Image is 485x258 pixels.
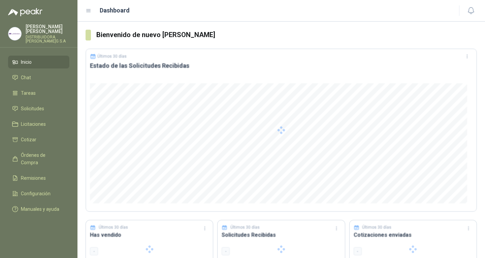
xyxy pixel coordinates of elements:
[8,8,42,16] img: Logo peakr
[21,136,36,143] span: Cotizar
[21,120,46,128] span: Licitaciones
[8,133,69,146] a: Cotizar
[21,151,63,166] span: Órdenes de Compra
[21,190,51,197] span: Configuración
[8,118,69,131] a: Licitaciones
[21,105,44,112] span: Solicitudes
[21,205,59,213] span: Manuales y ayuda
[8,102,69,115] a: Solicitudes
[8,56,69,68] a: Inicio
[8,87,69,99] a: Tareas
[8,203,69,216] a: Manuales y ayuda
[21,58,32,66] span: Inicio
[8,187,69,200] a: Configuración
[21,74,31,81] span: Chat
[100,6,130,15] h1: Dashboard
[21,89,36,97] span: Tareas
[8,71,69,84] a: Chat
[8,172,69,184] a: Remisiones
[96,30,477,40] h3: Bienvenido de nuevo [PERSON_NAME]
[8,27,21,40] img: Company Logo
[21,174,46,182] span: Remisiones
[26,35,69,43] p: DISTRIBUIDORA [PERSON_NAME]G S.A
[8,149,69,169] a: Órdenes de Compra
[26,24,69,34] p: [PERSON_NAME] [PERSON_NAME]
